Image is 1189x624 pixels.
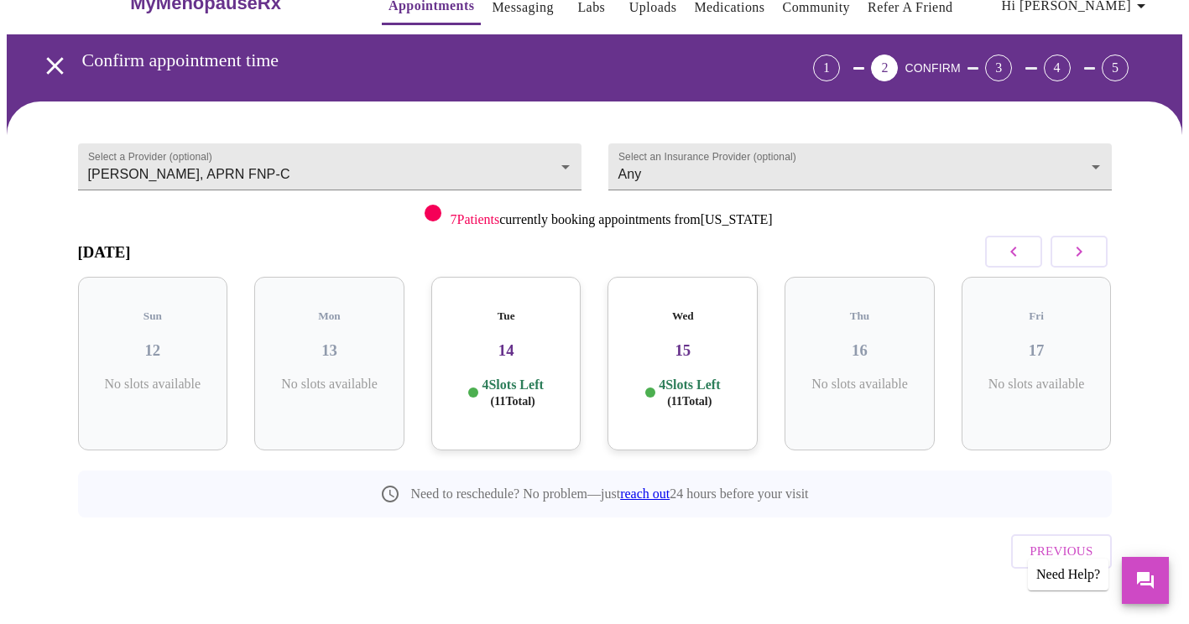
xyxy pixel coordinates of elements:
[975,341,1098,360] h3: 17
[975,309,1098,323] h5: Fri
[30,41,80,91] button: open drawer
[1030,540,1093,562] span: Previous
[268,309,391,323] h5: Mon
[91,377,215,392] p: No slots available
[798,309,921,323] h5: Thu
[78,243,131,262] h3: [DATE]
[798,377,921,392] p: No slots available
[1044,55,1071,81] div: 4
[268,341,391,360] h3: 13
[450,212,772,227] p: currently booking appointments from [US_STATE]
[82,49,720,71] h3: Confirm appointment time
[798,341,921,360] h3: 16
[621,341,744,360] h3: 15
[621,309,744,323] h5: Wed
[905,61,960,75] span: CONFIRM
[78,143,581,190] div: [PERSON_NAME], APRN FNP-C
[91,341,215,360] h3: 12
[445,309,568,323] h5: Tue
[620,486,670,501] a: reach out
[659,377,720,409] p: 4 Slots Left
[667,395,712,408] span: ( 11 Total)
[1011,534,1111,568] button: Previous
[1028,559,1108,590] div: Need Help?
[1122,557,1169,604] button: Messages
[445,341,568,360] h3: 14
[410,486,808,502] p: Need to reschedule? No problem—just 24 hours before your visit
[871,55,898,81] div: 2
[450,212,499,226] span: 7 Patients
[813,55,840,81] div: 1
[975,377,1098,392] p: No slots available
[1102,55,1129,81] div: 5
[91,309,215,323] h5: Sun
[268,377,391,392] p: No slots available
[482,377,543,409] p: 4 Slots Left
[608,143,1112,190] div: Any
[491,395,535,408] span: ( 11 Total)
[985,55,1012,81] div: 3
